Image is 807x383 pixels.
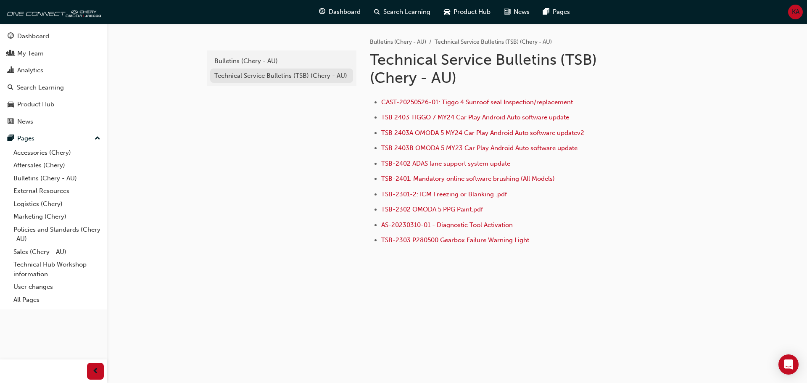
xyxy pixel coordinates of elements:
[8,101,14,108] span: car-icon
[3,80,104,95] a: Search Learning
[788,5,803,19] button: KA
[381,114,569,121] a: TSB 2403 TIGGO 7 MY24 Car Play Android Auto software update
[3,27,104,131] button: DashboardMy TeamAnalyticsSearch LearningProduct HubNews
[374,7,380,17] span: search-icon
[4,3,101,20] img: oneconnect
[3,131,104,146] button: Pages
[319,7,325,17] span: guage-icon
[92,366,99,377] span: prev-icon
[214,71,349,81] div: Technical Service Bulletins (TSB) (Chery - AU)
[10,198,104,211] a: Logistics (Chery)
[17,100,54,109] div: Product Hub
[792,7,799,17] span: KA
[95,133,100,144] span: up-icon
[381,221,513,229] a: AS-20230310-01 - Diagnostic Tool Activation
[8,67,14,74] span: chart-icon
[778,354,799,375] div: Open Intercom Messenger
[504,7,510,17] span: news-icon
[3,97,104,112] a: Product Hub
[444,7,450,17] span: car-icon
[10,172,104,185] a: Bulletins (Chery - AU)
[553,7,570,17] span: Pages
[10,258,104,280] a: Technical Hub Workshop information
[381,98,573,106] a: CAST-20250526-01: Tiggo 4 Sunroof seal Inspection/replacement
[210,69,353,83] a: Technical Service Bulletins (TSB) (Chery - AU)
[10,210,104,223] a: Marketing (Chery)
[543,7,549,17] span: pages-icon
[437,3,497,21] a: car-iconProduct Hub
[370,50,646,87] h1: Technical Service Bulletins (TSB) (Chery - AU)
[10,185,104,198] a: External Resources
[329,7,361,17] span: Dashboard
[454,7,491,17] span: Product Hub
[381,129,584,137] a: TSB 2403A OMODA 5 MY24 Car Play Android Auto software updatev2
[367,3,437,21] a: search-iconSearch Learning
[381,206,483,213] a: TSB-2302 OMODA 5 PPG Paint.pdf
[10,159,104,172] a: Aftersales (Chery)
[3,63,104,78] a: Analytics
[17,49,44,58] div: My Team
[17,32,49,41] div: Dashboard
[8,118,14,126] span: news-icon
[10,146,104,159] a: Accessories (Chery)
[381,160,510,167] a: TSB-2402 ADAS lane support system update
[497,3,536,21] a: news-iconNews
[3,46,104,61] a: My Team
[3,29,104,44] a: Dashboard
[370,38,426,45] a: Bulletins (Chery - AU)
[381,144,578,152] a: TSB 2403B OMODA 5 MY23 Car Play Android Auto software update
[514,7,530,17] span: News
[383,7,430,17] span: Search Learning
[381,190,507,198] a: TSB-2301-2: ICM Freezing or Blanking .pdf
[381,236,529,244] a: TSB-2303 P280500 Gearbox Failure Warning Light
[435,37,552,47] li: Technical Service Bulletins (TSB) (Chery - AU)
[8,33,14,40] span: guage-icon
[10,223,104,246] a: Policies and Standards (Chery -AU)
[17,117,33,127] div: News
[8,135,14,143] span: pages-icon
[214,56,349,66] div: Bulletins (Chery - AU)
[8,84,13,92] span: search-icon
[10,246,104,259] a: Sales (Chery - AU)
[3,114,104,129] a: News
[17,83,64,92] div: Search Learning
[381,175,555,182] a: TSB-2401: Mandatory online software brushing (All Models)
[10,280,104,293] a: User changes
[536,3,577,21] a: pages-iconPages
[210,54,353,69] a: Bulletins (Chery - AU)
[17,66,43,75] div: Analytics
[312,3,367,21] a: guage-iconDashboard
[17,134,34,143] div: Pages
[10,293,104,306] a: All Pages
[8,50,14,58] span: people-icon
